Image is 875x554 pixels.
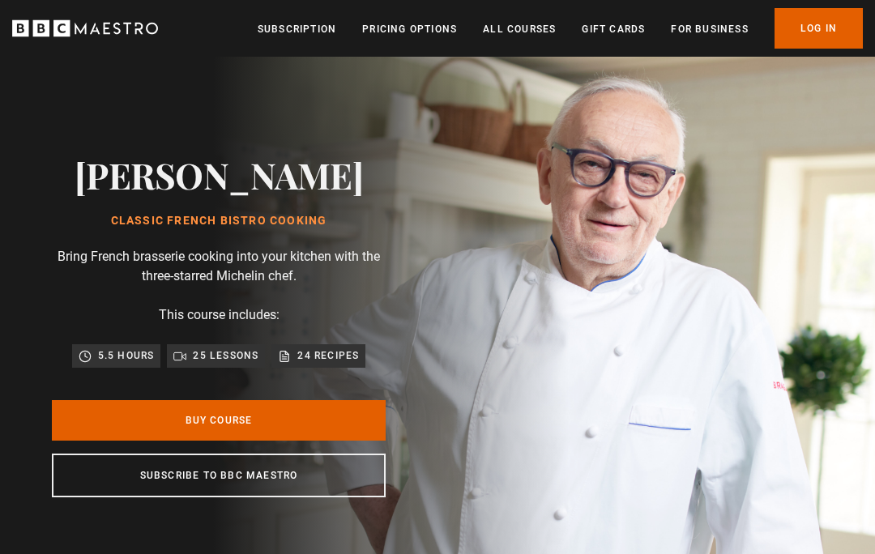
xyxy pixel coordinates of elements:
[297,347,359,364] p: 24 recipes
[775,8,863,49] a: Log In
[582,21,645,37] a: Gift Cards
[75,215,364,228] h1: Classic French Bistro Cooking
[193,347,258,364] p: 25 lessons
[362,21,457,37] a: Pricing Options
[57,247,381,286] p: Bring French brasserie cooking into your kitchen with the three-starred Michelin chef.
[52,454,386,497] a: Subscribe to BBC Maestro
[98,347,155,364] p: 5.5 hours
[52,400,386,441] a: Buy Course
[258,21,336,37] a: Subscription
[75,154,364,195] h2: [PERSON_NAME]
[12,16,158,40] svg: BBC Maestro
[258,8,863,49] nav: Primary
[671,21,748,37] a: For business
[159,305,280,325] p: This course includes:
[483,21,556,37] a: All Courses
